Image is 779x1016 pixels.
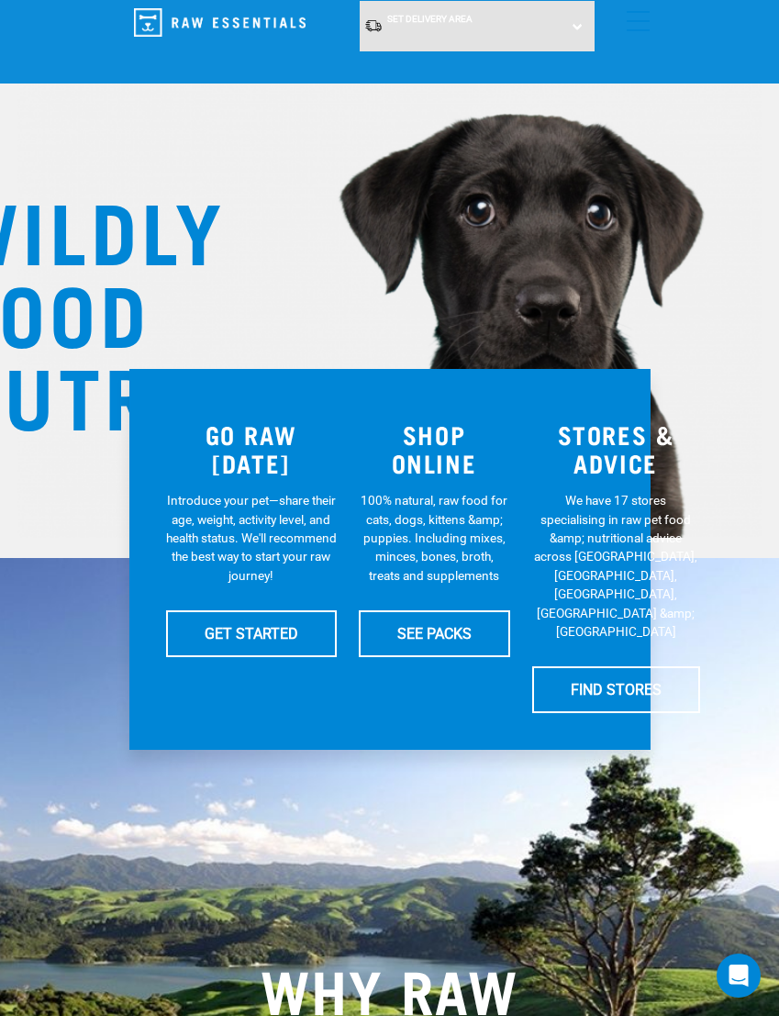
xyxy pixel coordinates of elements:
[166,610,337,656] a: GET STARTED
[532,666,700,712] a: FIND STORES
[359,420,510,476] h3: SHOP ONLINE
[717,954,761,998] div: Open Intercom Messenger
[387,14,473,24] span: Set Delivery Area
[364,18,383,33] img: van-moving.png
[532,420,700,476] h3: STORES & ADVICE
[166,491,337,585] p: Introduce your pet—share their age, weight, activity level, and health status. We'll recommend th...
[532,491,700,641] p: We have 17 stores specialising in raw pet food &amp; nutritional advice across [GEOGRAPHIC_DATA],...
[359,491,510,585] p: 100% natural, raw food for cats, dogs, kittens &amp; puppies. Including mixes, minces, bones, bro...
[359,610,510,656] a: SEE PACKS
[166,420,337,476] h3: GO RAW [DATE]
[134,8,306,37] img: Raw Essentials Logo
